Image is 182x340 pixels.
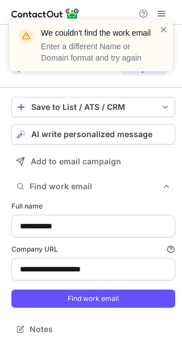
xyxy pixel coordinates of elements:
[31,130,152,139] span: AI write personalized message
[11,178,175,194] button: Find work email
[11,244,175,254] label: Company URL
[11,201,175,211] label: Full name
[41,41,146,63] p: Enter a different Name or Domain format and try again
[11,290,175,308] button: Find work email
[41,27,146,39] header: We couldn't find the work email
[31,103,155,112] div: Save to List / ATS / CRM
[11,124,175,144] button: AI write personalized message
[31,157,121,166] span: Add to email campaign
[17,27,35,45] img: warning
[11,321,175,337] button: Notes
[11,97,175,117] button: save-profile-one-click
[30,181,162,192] span: Find work email
[30,324,171,334] span: Notes
[11,7,80,20] img: ContactOut v5.3.10
[11,151,175,172] button: Add to email campaign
